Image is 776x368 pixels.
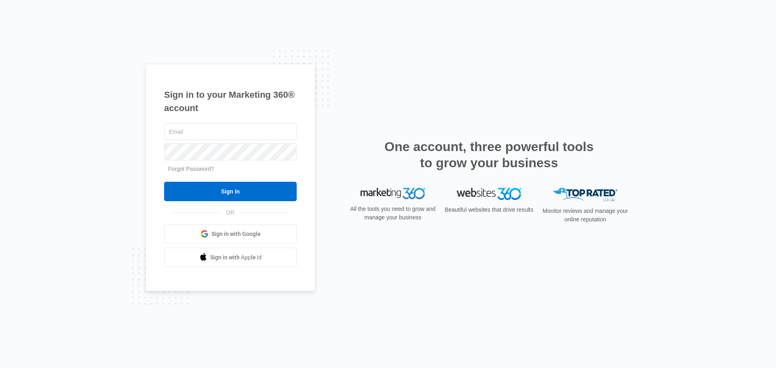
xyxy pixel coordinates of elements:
[348,205,438,222] p: All the tools you need to grow and manage your business
[164,88,297,115] h1: Sign in to your Marketing 360® account
[553,188,618,201] img: Top Rated Local
[164,123,297,140] input: Email
[382,139,596,171] h2: One account, three powerful tools to grow your business
[164,182,297,201] input: Sign In
[164,248,297,267] a: Sign in with Apple Id
[210,253,262,262] span: Sign in with Apple Id
[211,230,261,238] span: Sign in with Google
[457,188,521,200] img: Websites 360
[361,188,425,199] img: Marketing 360
[444,206,534,214] p: Beautiful websites that drive results
[221,208,240,217] span: OR
[540,207,630,224] p: Monitor reviews and manage your online reputation
[168,166,214,172] a: Forgot Password?
[164,224,297,244] a: Sign in with Google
